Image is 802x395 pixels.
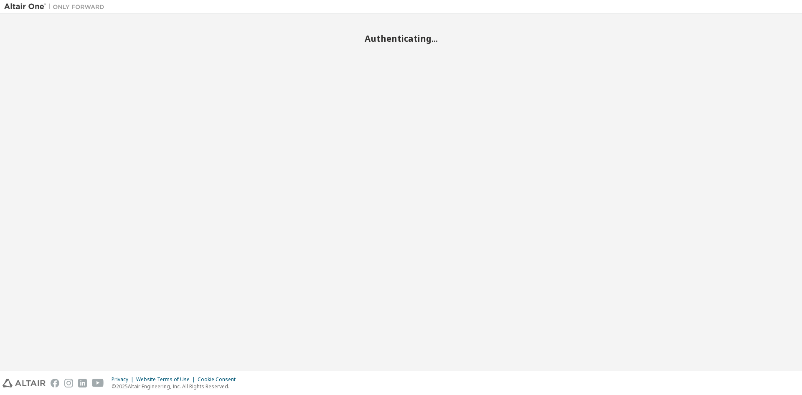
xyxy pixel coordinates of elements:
[51,379,59,387] img: facebook.svg
[4,33,798,44] h2: Authenticating...
[3,379,46,387] img: altair_logo.svg
[64,379,73,387] img: instagram.svg
[4,3,109,11] img: Altair One
[112,383,241,390] p: © 2025 Altair Engineering, Inc. All Rights Reserved.
[78,379,87,387] img: linkedin.svg
[198,376,241,383] div: Cookie Consent
[92,379,104,387] img: youtube.svg
[112,376,136,383] div: Privacy
[136,376,198,383] div: Website Terms of Use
